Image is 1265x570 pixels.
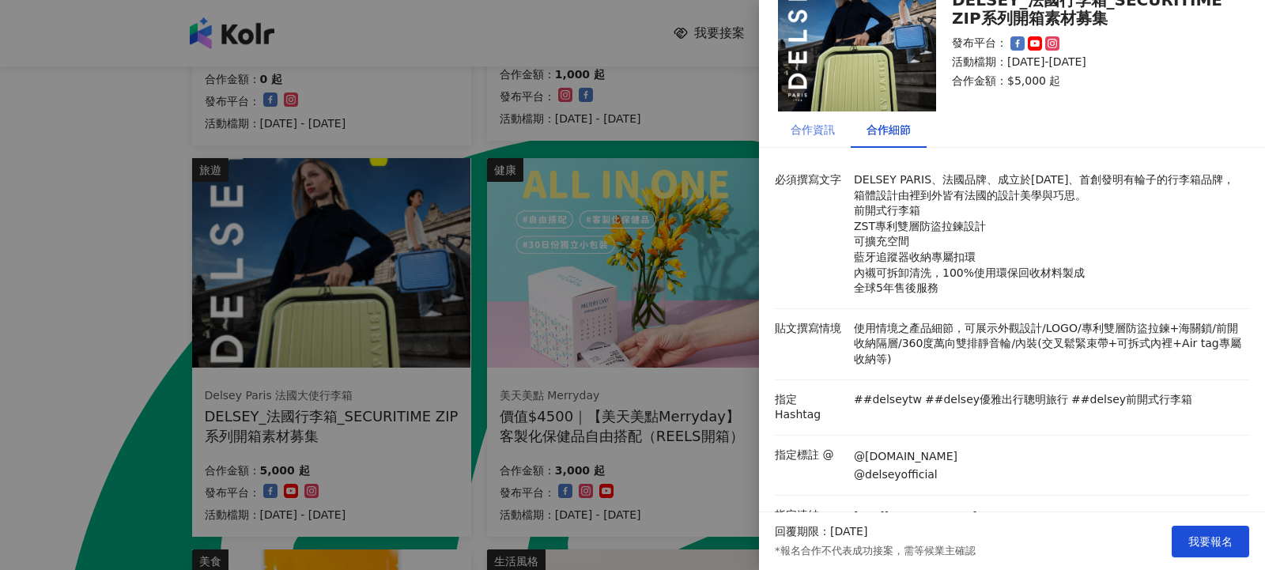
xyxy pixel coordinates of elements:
p: 使用情境之產品細節，可展示外觀設計/LOGO/專利雙層防盜拉鍊+海關鎖/前開收納隔層/360度萬向雙排靜音輪/內裝(交叉鬆緊束帶+可拆式內裡+Air tag專屬收納等) [854,321,1241,368]
p: DELSEY PARIS、法國品牌、成立於[DATE]、首創發明有輪子的行李箱品牌，箱體設計由裡到外皆有法國的設計美學與巧思。 前開式行李箱 ZST專利雙層防盜拉鍊設計 可擴充空間 藍牙追蹤器收... [854,172,1241,296]
a: [URL][DOMAIN_NAME] [854,509,977,525]
p: 回覆期限：[DATE] [775,524,867,540]
p: ##delsey優雅出行聰明旅行 [925,392,1068,408]
p: ##delseytw [854,392,922,408]
p: 指定 Hashtag [775,392,846,423]
div: 合作資訊 [791,121,835,138]
p: 貼文撰寫情境 [775,321,846,337]
p: 發布平台： [952,36,1007,51]
p: 必須撰寫文字 [775,172,846,188]
p: 指定標註 @ [775,447,846,463]
p: *報名合作不代表成功接案，需等候業主確認 [775,544,976,558]
p: 指定連結 [775,508,846,523]
p: 合作金額： $5,000 起 [952,74,1230,89]
p: 活動檔期：[DATE]-[DATE] [952,55,1230,70]
p: @[DOMAIN_NAME] [854,449,957,465]
div: 合作細節 [867,121,911,138]
button: 我要報名 [1172,526,1249,557]
p: ##delsey前開式行李箱 [1071,392,1192,408]
p: @delseyofficial [854,467,957,483]
span: 我要報名 [1188,535,1233,548]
